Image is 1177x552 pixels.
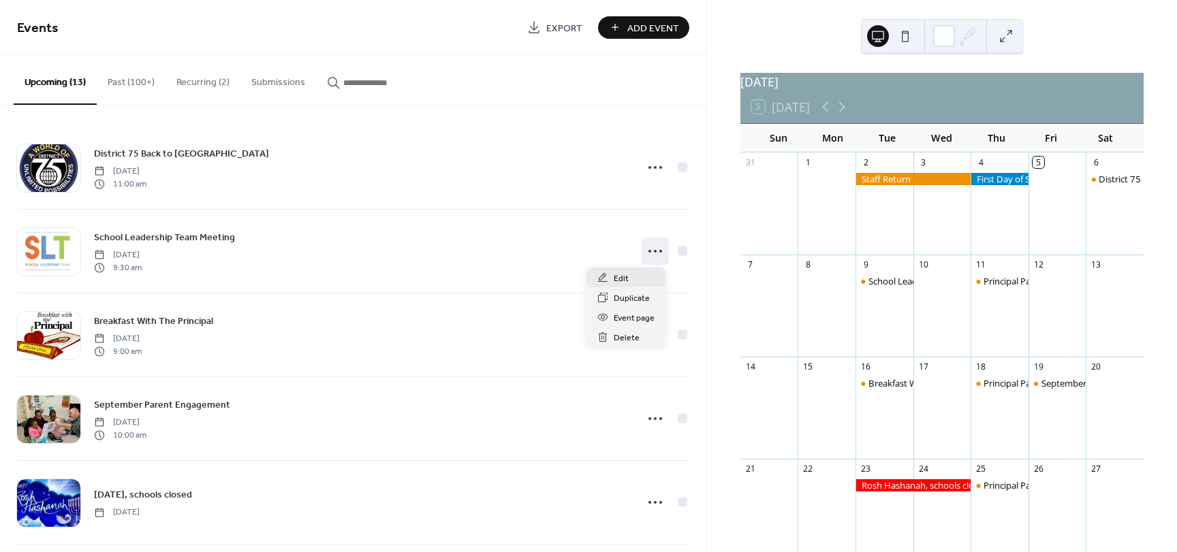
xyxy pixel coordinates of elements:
span: [DATE] [94,165,146,178]
div: 2 [860,157,872,168]
a: School Leadership Team Meeting [94,229,235,245]
div: 26 [1033,463,1044,474]
div: 3 [917,157,929,168]
div: Wed [915,124,969,152]
div: 1 [802,157,814,168]
div: Breakfast With The Principal [868,377,982,389]
div: Breakfast With The Principal [856,377,913,389]
a: Breakfast With The Principal [94,313,213,329]
button: Upcoming (13) [14,55,97,105]
span: 10:00 am [94,429,146,441]
div: Fri [1024,124,1078,152]
div: September Parent Engagement [1041,377,1169,389]
div: 13 [1090,259,1102,270]
div: Sat [1078,124,1133,152]
span: [DATE] [94,506,140,519]
div: 15 [802,361,814,372]
div: 14 [744,361,756,372]
div: First Day of School 2025 - 2026 [971,173,1029,185]
div: Tue [860,124,915,152]
div: 6 [1090,157,1102,168]
button: Recurring (2) [166,55,240,103]
div: Principal Parent Partnership [971,275,1029,287]
div: 8 [802,259,814,270]
div: 19 [1033,361,1044,372]
span: Edit [614,272,629,286]
div: 23 [860,463,872,474]
span: [DATE] [94,249,142,261]
div: 5 [1033,157,1044,168]
div: 27 [1090,463,1102,474]
div: September Parent Engagement [1029,377,1086,389]
div: 24 [917,463,929,474]
div: Thu [969,124,1024,152]
button: Submissions [240,55,316,103]
div: District 75 Back to School Bash [1086,173,1144,185]
div: Staff Return [856,173,971,185]
span: [DATE] [94,417,146,429]
div: School Leadership Team Meeting [856,275,913,287]
button: Add Event [598,16,689,39]
span: Duplicate [614,291,650,306]
span: Delete [614,331,640,345]
div: Principal Parent Partnership [984,479,1097,491]
a: September Parent Engagement [94,397,230,412]
div: 10 [917,259,929,270]
div: Mon [806,124,860,152]
div: 18 [975,361,987,372]
div: 11 [975,259,987,270]
a: Export [517,16,593,39]
div: Principal Parent Partnership [984,377,1097,389]
div: 31 [744,157,756,168]
a: [DATE], schools closed [94,487,192,502]
span: September Parent Engagement [94,398,230,412]
div: [DATE] [740,73,1144,91]
div: Sun [751,124,806,152]
div: Principal Parent Partnership [971,377,1029,389]
span: 9:00 am [94,345,142,357]
div: 7 [744,259,756,270]
div: Principal Parent Partnership [971,479,1029,491]
div: 20 [1090,361,1102,372]
button: Past (100+) [97,55,166,103]
span: 11:00 am [94,178,146,190]
span: Add Event [627,21,679,35]
span: 9:30 am [94,261,142,274]
span: Export [546,21,582,35]
div: 25 [975,463,987,474]
span: Events [17,15,59,42]
div: Principal Parent Partnership [984,275,1097,287]
div: 16 [860,361,872,372]
span: [DATE], schools closed [94,488,192,502]
div: 4 [975,157,987,168]
div: Rosh Hashanah, schools closed [856,479,971,491]
div: 21 [744,463,756,474]
div: 12 [1033,259,1044,270]
span: Breakfast With The Principal [94,314,213,329]
span: [DATE] [94,333,142,345]
a: District 75 Back to [GEOGRAPHIC_DATA] [94,146,269,161]
div: 9 [860,259,872,270]
span: District 75 Back to [GEOGRAPHIC_DATA] [94,147,269,161]
div: School Leadership Team Meeting [868,275,1003,287]
span: Event page [614,311,655,325]
span: School Leadership Team Meeting [94,231,235,245]
div: 22 [802,463,814,474]
div: 17 [917,361,929,372]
